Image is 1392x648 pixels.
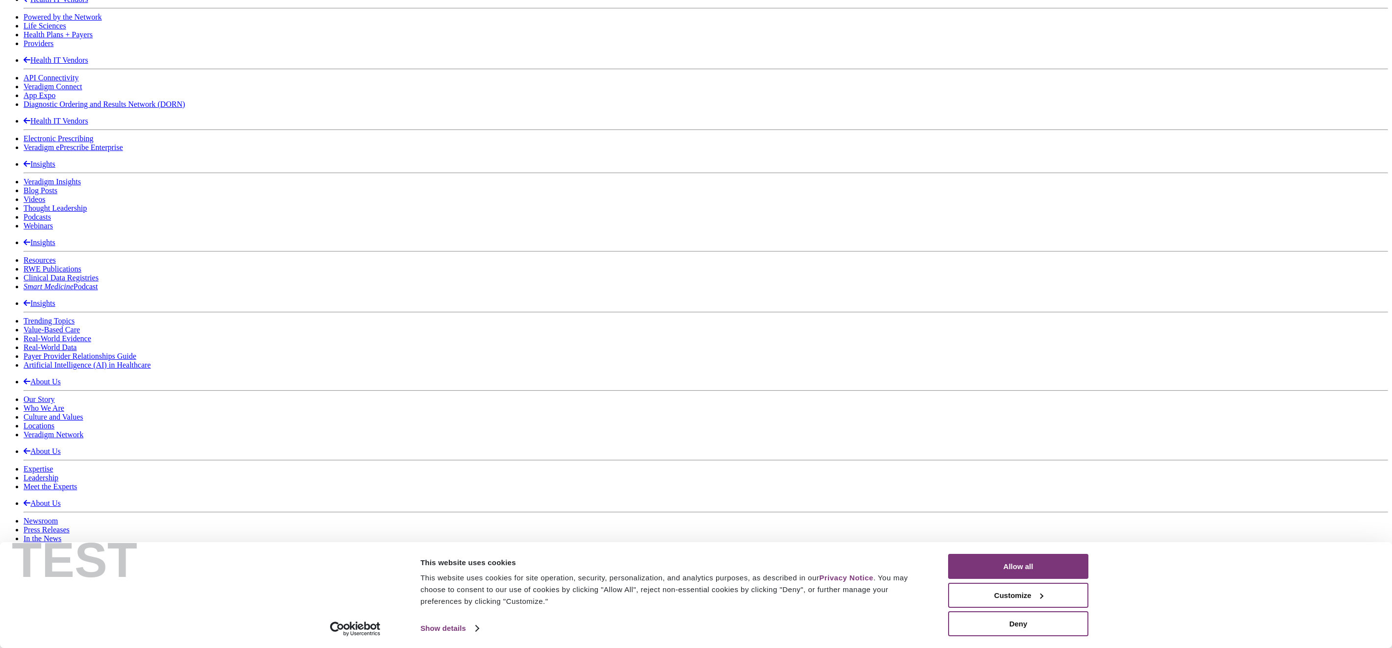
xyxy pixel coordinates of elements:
[24,82,82,91] a: Veradigm Connect
[24,282,74,291] em: Smart Medicine
[24,265,81,273] a: RWE Publications
[24,56,88,64] a: Health IT Vendors
[24,404,64,412] a: Who We Are
[24,525,70,534] a: Press Releases
[24,74,78,82] a: API Connectivity
[24,317,75,325] a: Trending Topics
[420,557,926,569] div: This website uses cookies
[24,282,98,291] a: Smart MedicinePodcast
[24,334,91,343] a: Real-World Evidence
[948,583,1088,608] button: Customize
[24,13,102,21] a: Powered by the Network
[24,447,61,455] a: About Us
[24,160,55,168] a: Insights
[24,195,45,203] a: Videos
[24,474,58,482] a: Leadership
[24,413,83,421] a: Culture and Values
[24,186,57,195] a: Blog Posts
[312,622,398,636] a: Usercentrics Cookiebot - opens in a new window
[24,143,123,151] a: Veradigm ePrescribe Enterprise
[24,238,55,247] a: Insights
[819,573,873,582] a: Privacy Notice
[24,517,58,525] a: Newsroom
[24,117,88,125] a: Health IT Vendors
[24,430,83,439] a: Veradigm Network
[24,325,80,334] a: Value-Based Care
[24,222,53,230] a: Webinars
[24,482,77,491] a: Meet the Experts
[24,22,66,30] a: Life Sciences
[24,256,56,264] a: Resources
[24,100,185,108] a: Diagnostic Ordering and Results Network (DORN)
[948,611,1088,636] button: Deny
[24,39,53,48] a: Providers
[24,465,53,473] a: Expertise
[24,343,77,351] a: Real-World Data
[420,572,926,607] div: This website uses cookies for site operation, security, personalization, and analytics purposes, ...
[24,274,99,282] a: Clinical Data Registries
[24,534,61,543] a: In the News
[24,352,136,360] a: Payer Provider Relationships Guide
[24,299,55,307] a: Insights
[24,177,81,186] a: Veradigm Insights
[420,621,478,636] a: Show details
[24,204,87,212] a: Thought Leadership
[24,134,94,143] a: Electronic Prescribing
[24,213,51,221] a: Podcasts
[24,91,55,100] a: App Expo
[1204,587,1380,636] iframe: Drift Chat Widget
[24,499,61,507] a: About Us
[24,377,61,386] a: About Us
[24,395,55,403] a: Our Story
[24,422,54,430] a: Locations
[24,30,93,39] a: Health Plans + Payers
[24,361,151,369] a: Artificial Intelligence (AI) in Healthcare
[948,554,1088,579] button: Allow all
